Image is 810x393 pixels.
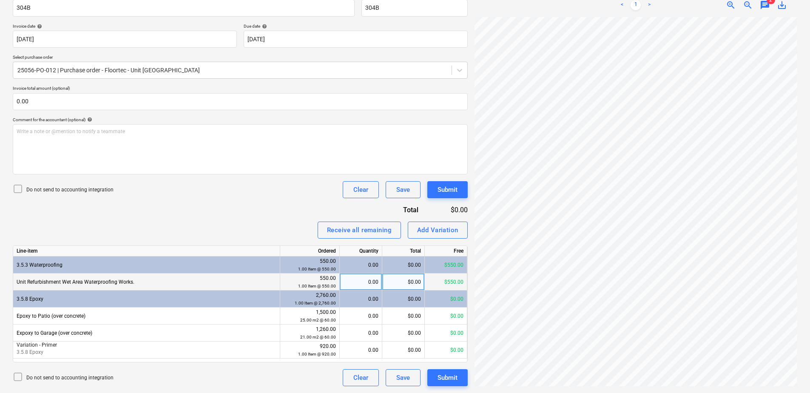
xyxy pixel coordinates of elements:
div: $550.00 [425,256,467,273]
div: 0.00 [343,256,378,273]
button: Clear [343,369,379,386]
span: help [260,24,267,29]
div: $0.00 [382,290,425,308]
small: 1.00 Item @ 550.00 [298,284,336,288]
div: Clear [353,184,368,195]
p: Invoice total amount (optional) [13,85,468,93]
div: $0.00 [382,342,425,359]
span: Variation - Primer [17,342,57,348]
div: 2,760.00 [284,291,336,307]
div: 1,260.00 [284,325,336,341]
div: Submit [438,184,458,195]
div: 0.00 [343,308,378,325]
div: $0.00 [425,290,467,308]
span: 3.5.8 Epoxy [17,296,43,302]
div: 920.00 [284,342,336,358]
div: Save [396,184,410,195]
div: 550.00 [284,257,336,273]
div: Total [357,205,432,215]
div: $0.00 [382,256,425,273]
p: Select purchase order [13,54,468,62]
input: Due date not specified [244,31,468,48]
div: $0.00 [425,342,467,359]
div: Comment for the accountant (optional) [13,117,468,122]
div: $0.00 [425,325,467,342]
input: Invoice date not specified [13,31,237,48]
button: Submit [427,369,468,386]
div: $0.00 [432,205,468,215]
div: Epoxy to Patio (over concrete) [13,308,280,325]
div: $0.00 [382,325,425,342]
div: Unit Refurbishment Wet Area Waterproofing Works. [13,273,280,290]
div: $550.00 [425,273,467,290]
div: Invoice date [13,23,237,29]
p: Do not send to accounting integration [26,374,114,382]
div: $0.00 [382,273,425,290]
div: Submit [438,372,458,383]
small: 1.00 Item @ 2,760.00 [295,301,336,305]
span: help [35,24,42,29]
div: Clear [353,372,368,383]
iframe: Chat Widget [767,352,810,393]
div: 0.00 [343,273,378,290]
small: 1.00 Item @ 920.00 [298,352,336,356]
div: 0.00 [343,325,378,342]
div: Save [396,372,410,383]
div: Due date [244,23,468,29]
small: 21.00 m2 @ 60.00 [300,335,336,339]
button: Save [386,181,421,198]
div: $0.00 [382,308,425,325]
button: Submit [427,181,468,198]
div: Total [382,246,425,256]
span: 3.5.3 Waterproofing [17,262,63,268]
input: Invoice total amount (optional) [13,93,468,110]
div: Expoxy to Garage (over concrete) [13,325,280,342]
span: 3.5.8 Epoxy [17,349,43,355]
div: Ordered [280,246,340,256]
div: Free [425,246,467,256]
p: Do not send to accounting integration [26,186,114,194]
div: 0.00 [343,342,378,359]
small: 25.00 m2 @ 60.00 [300,318,336,322]
div: 550.00 [284,274,336,290]
div: $0.00 [425,308,467,325]
span: help [85,117,92,122]
div: Line-item [13,246,280,256]
div: 1,500.00 [284,308,336,324]
div: Add Variation [417,225,458,236]
button: Save [386,369,421,386]
div: Receive all remaining [327,225,392,236]
button: Add Variation [408,222,468,239]
div: 0.00 [343,290,378,308]
small: 1.00 Item @ 550.00 [298,267,336,271]
button: Clear [343,181,379,198]
div: Quantity [340,246,382,256]
button: Receive all remaining [318,222,401,239]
